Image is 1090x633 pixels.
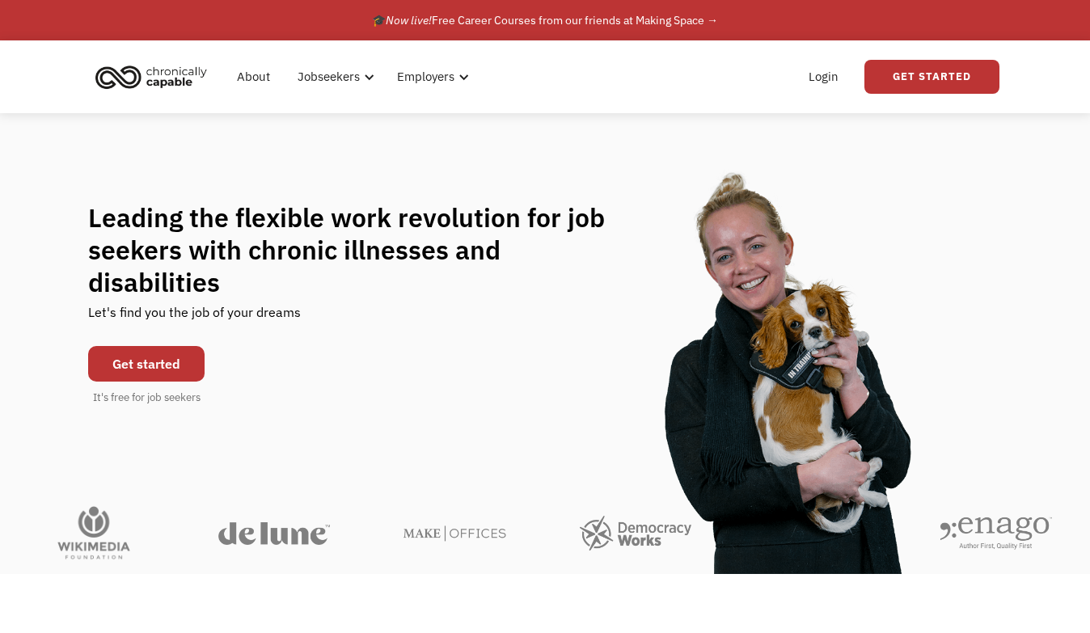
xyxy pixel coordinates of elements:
[397,67,454,87] div: Employers
[799,51,848,103] a: Login
[298,67,360,87] div: Jobseekers
[91,59,219,95] a: home
[227,51,280,103] a: About
[288,51,379,103] div: Jobseekers
[93,390,201,406] div: It's free for job seekers
[387,51,474,103] div: Employers
[864,60,999,94] a: Get Started
[372,11,718,30] div: 🎓 Free Career Courses from our friends at Making Space →
[88,346,205,382] a: Get started
[88,298,301,338] div: Let's find you the job of your dreams
[88,201,636,298] h1: Leading the flexible work revolution for job seekers with chronic illnesses and disabilities
[386,13,432,27] em: Now live!
[91,59,212,95] img: Chronically Capable logo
